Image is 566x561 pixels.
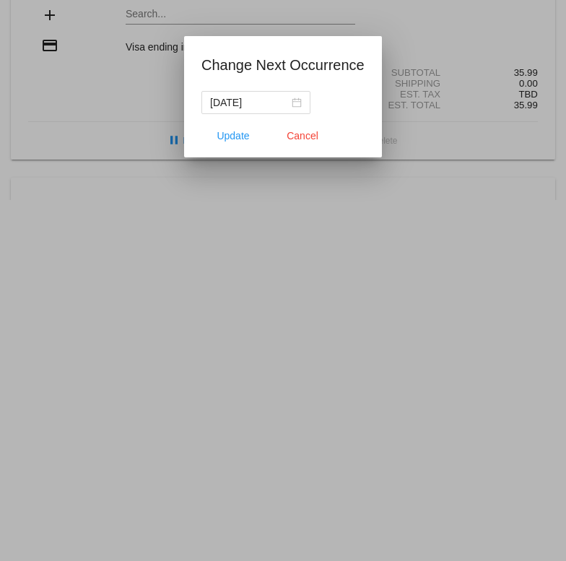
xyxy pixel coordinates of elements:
[201,123,265,149] button: Update
[201,53,365,77] h1: Change Next Occurrence
[217,130,250,142] span: Update
[271,123,334,149] button: Close dialog
[210,95,289,110] input: Select date
[287,130,318,142] span: Cancel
